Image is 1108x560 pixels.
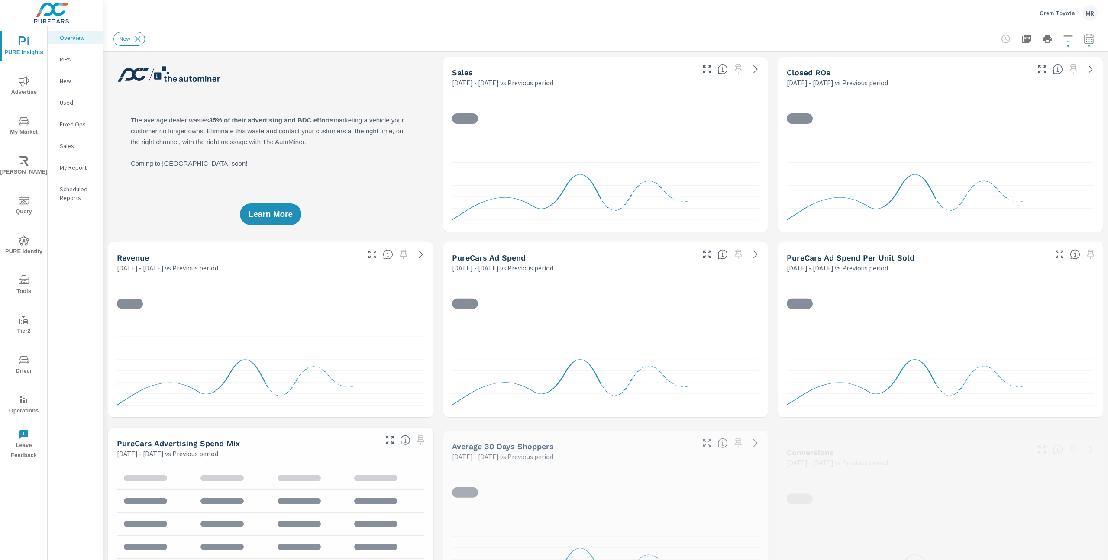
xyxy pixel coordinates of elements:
[717,64,728,74] span: Number of vehicles sold by the dealership over the selected date range. [Source: This data is sou...
[48,31,103,44] div: Overview
[113,32,145,46] div: New
[1053,248,1066,261] button: Make Fullscreen
[1070,249,1080,260] span: Average cost of advertising per each vehicle sold at the dealer over the selected date range. The...
[48,96,103,109] div: Used
[3,36,45,58] span: PURE Insights
[60,163,96,172] p: My Report
[787,77,888,88] p: [DATE] - [DATE] vs Previous period
[114,35,136,42] span: New
[1082,5,1098,21] div: MR
[60,33,96,42] p: Overview
[1066,62,1080,76] span: Select a preset date range to save this widget
[787,263,888,273] p: [DATE] - [DATE] vs Previous period
[60,55,96,64] p: PIPA
[240,203,301,225] button: Learn More
[717,438,728,448] span: A rolling 30 day total of daily Shoppers on the dealership website, averaged over the selected da...
[48,139,103,152] div: Sales
[397,248,410,261] span: Select a preset date range to save this widget
[787,253,914,262] h5: PureCars Ad Spend Per Unit Sold
[731,248,745,261] span: Select a preset date range to save this widget
[452,253,526,262] h5: PureCars Ad Spend
[749,436,762,450] a: See more details in report
[60,142,96,150] p: Sales
[3,116,45,137] span: My Market
[787,457,888,468] p: [DATE] - [DATE] vs Previous period
[1084,248,1098,261] span: Select a preset date range to save this widget
[700,62,714,76] button: Make Fullscreen
[1053,444,1063,454] span: The number of dealer-specified goals completed by a visitor. [Source: This data is provided by th...
[0,26,47,464] div: nav menu
[1084,442,1098,456] a: See more details in report
[452,77,553,88] p: [DATE] - [DATE] vs Previous period
[48,53,103,66] div: PIPA
[414,248,428,261] a: See more details in report
[3,355,45,376] span: Driver
[60,120,96,129] p: Fixed Ops
[1035,442,1049,456] button: Make Fullscreen
[3,275,45,296] span: Tools
[3,235,45,257] span: PURE Identity
[749,248,762,261] a: See more details in report
[1053,64,1063,74] span: Number of Repair Orders Closed by the selected dealership group over the selected time range. [So...
[3,76,45,97] span: Advertise
[3,156,45,177] span: [PERSON_NAME]
[749,62,762,76] a: See more details in report
[787,68,830,77] h5: Closed ROs
[700,436,714,450] button: Make Fullscreen
[452,442,554,451] h5: Average 30 Days Shoppers
[60,185,96,202] p: Scheduled Reports
[452,263,553,273] p: [DATE] - [DATE] vs Previous period
[117,263,218,273] p: [DATE] - [DATE] vs Previous period
[48,161,103,174] div: My Report
[365,248,379,261] button: Make Fullscreen
[731,62,745,76] span: Select a preset date range to save this widget
[1060,30,1077,48] button: Apply Filters
[1066,442,1080,456] span: Select a preset date range to save this widget
[452,451,553,462] p: [DATE] - [DATE] vs Previous period
[60,98,96,107] p: Used
[117,439,240,448] h5: PureCars Advertising Spend Mix
[383,249,393,260] span: Total sales revenue over the selected date range. [Source: This data is sourced from the dealer’s...
[400,435,410,445] span: This table looks at how you compare to the amount of budget you spend per channel as opposed to y...
[48,118,103,131] div: Fixed Ops
[48,183,103,204] div: Scheduled Reports
[3,395,45,416] span: Operations
[414,433,428,447] span: Select a preset date range to save this widget
[1039,30,1056,48] button: Print Report
[117,253,149,262] h5: Revenue
[700,248,714,261] button: Make Fullscreen
[60,77,96,85] p: New
[3,429,45,460] span: Leave Feedback
[249,210,293,218] span: Learn More
[383,433,397,447] button: Make Fullscreen
[1040,9,1075,17] p: Orem Toyota
[452,68,473,77] h5: Sales
[3,196,45,217] span: Query
[48,74,103,87] div: New
[117,448,218,459] p: [DATE] - [DATE] vs Previous period
[731,436,745,450] span: Select a preset date range to save this widget
[3,315,45,336] span: Tier2
[1084,62,1098,76] a: See more details in report
[717,249,728,260] span: Total cost of media for all PureCars channels for the selected dealership group over the selected...
[787,448,834,457] h5: Conversions
[1035,62,1049,76] button: Make Fullscreen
